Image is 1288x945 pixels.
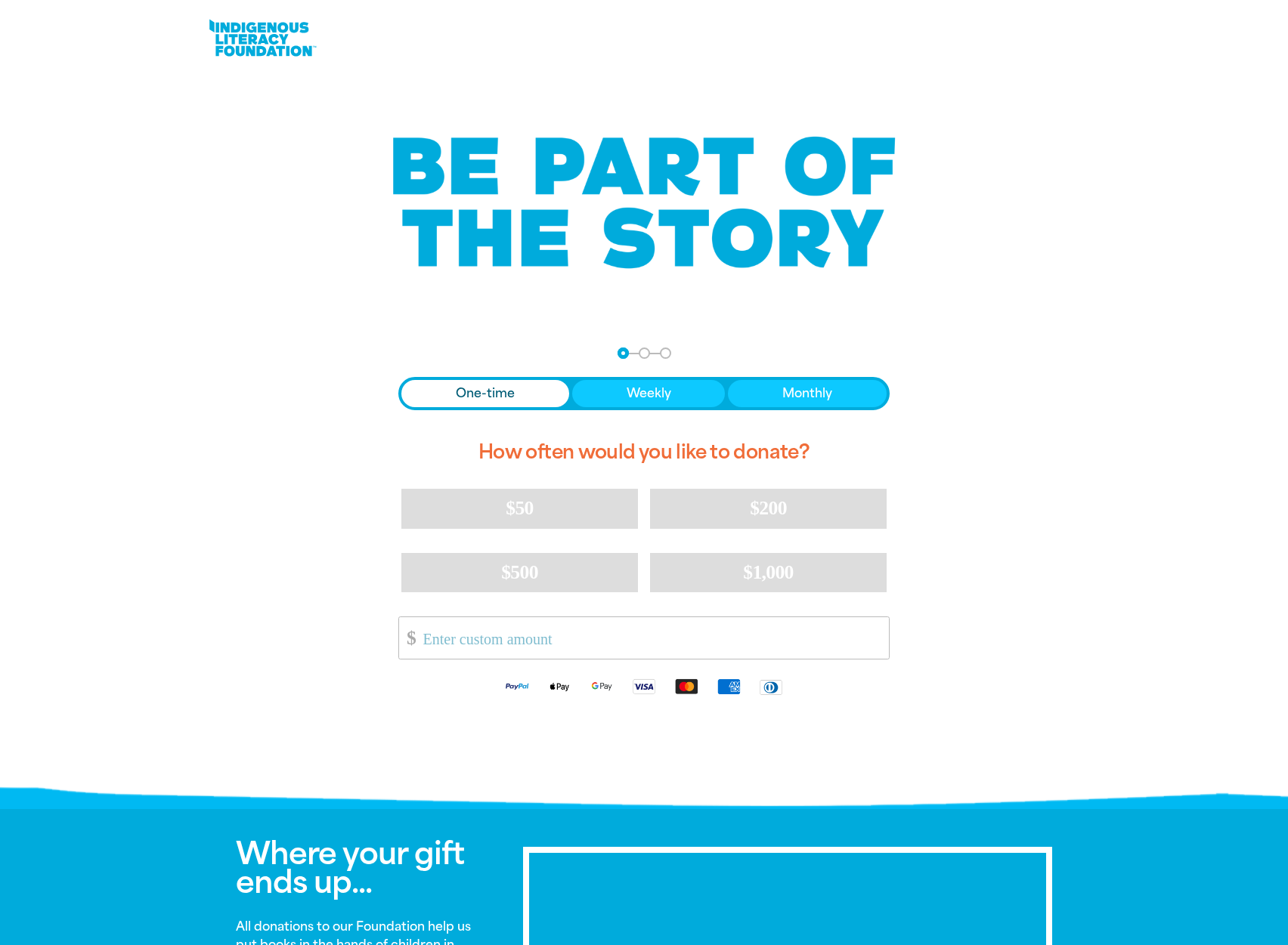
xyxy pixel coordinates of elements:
h2: How often would you like to donate? [398,428,890,477]
div: Donation frequency [398,377,890,410]
button: Navigate to step 1 of 3 to enter your donation amount [618,347,629,359]
span: $ [399,621,416,655]
div: Available payment methods [398,666,890,707]
span: $200 [750,497,787,519]
button: $200 [650,489,887,528]
img: Paypal logo [496,678,538,695]
button: $1,000 [650,553,887,592]
img: Google Pay logo [581,678,623,695]
span: $500 [501,561,538,583]
button: Weekly [572,380,726,407]
img: Apple Pay logo [538,678,581,695]
span: Weekly [627,384,671,403]
button: Navigate to step 2 of 3 to enter your details [639,347,650,359]
img: Visa logo [623,678,665,695]
button: Navigate to step 3 of 3 to enter your payment details [660,347,671,359]
img: American Express logo [707,678,750,695]
span: $50 [506,497,533,519]
button: $50 [401,489,638,528]
span: Where your gift ends up... [236,835,464,900]
input: Enter custom amount [413,617,889,659]
span: One-time [456,384,515,403]
button: Monthly [728,380,887,407]
button: $500 [401,553,638,592]
img: Be part of the story [379,107,909,299]
span: $1,000 [743,561,794,583]
button: One-time [401,380,569,407]
img: Diners Club logo [750,678,792,696]
span: Monthly [782,384,832,403]
img: Mastercard logo [665,678,707,695]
